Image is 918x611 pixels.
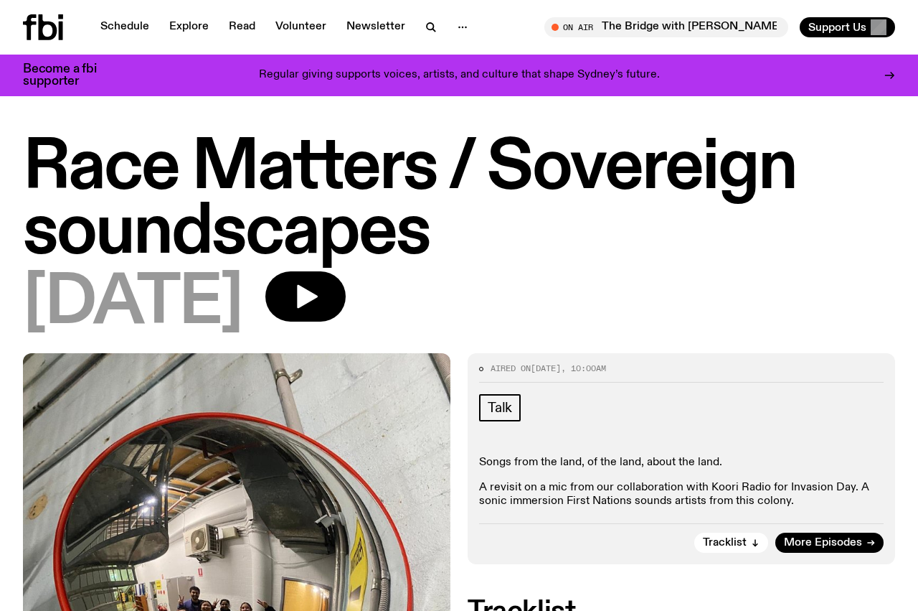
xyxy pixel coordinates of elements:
[479,456,884,470] p: Songs from the land, of the land, about the land.
[259,69,660,82] p: Regular giving supports voices, artists, and culture that shape Sydney’s future.
[92,17,158,37] a: Schedule
[23,136,895,266] h1: Race Matters / Sovereign soundscapes
[488,400,512,416] span: Talk
[338,17,414,37] a: Newsletter
[800,17,895,37] button: Support Us
[775,533,884,553] a: More Episodes
[544,17,788,37] button: On AirThe Bridge with [PERSON_NAME]
[808,21,866,34] span: Support Us
[479,481,884,508] p: A revisit on a mic from our collaboration with Koori Radio for Invasion Day. A sonic immersion Fi...
[23,63,115,88] h3: Become a fbi supporter
[703,538,747,549] span: Tracklist
[220,17,264,37] a: Read
[784,538,862,549] span: More Episodes
[561,363,606,374] span: , 10:00am
[161,17,217,37] a: Explore
[479,394,521,421] a: Talk
[694,533,768,553] button: Tracklist
[23,271,242,336] span: [DATE]
[267,17,335,37] a: Volunteer
[531,363,561,374] span: [DATE]
[491,363,531,374] span: Aired on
